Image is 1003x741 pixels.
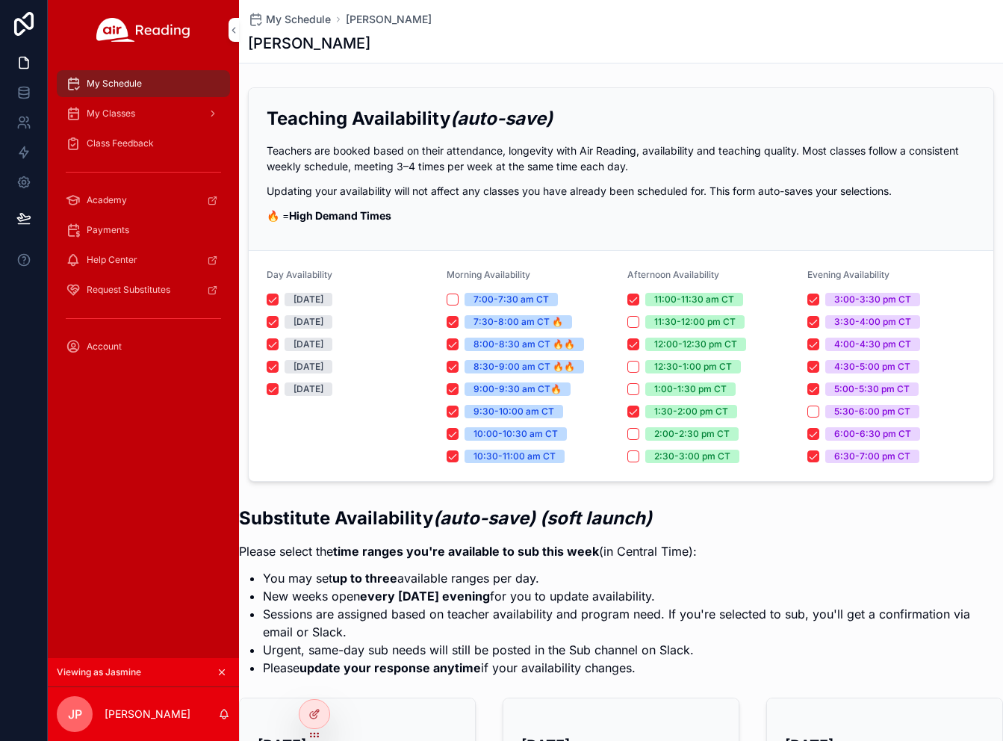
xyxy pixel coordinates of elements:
span: My Schedule [266,12,331,27]
li: New weeks open for you to update availability. [263,587,1003,605]
strong: up to three [332,571,397,586]
span: Class Feedback [87,137,154,149]
a: Academy [57,187,230,214]
div: 7:30-8:00 am CT 🔥 [473,315,563,329]
div: 11:00-11:30 am CT [654,293,734,306]
li: Urgent, same-day sub needs will still be posted in the Sub channel on Slack. [263,641,1003,659]
h1: [PERSON_NAME] [248,33,370,54]
span: Payments [87,224,129,236]
div: 1:30-2:00 pm CT [654,405,728,418]
li: You may set available ranges per day. [263,569,1003,587]
p: [PERSON_NAME] [105,707,190,722]
a: Class Feedback [57,130,230,157]
span: Help Center [87,254,137,266]
li: Please if your availability changes. [263,659,1003,677]
a: Payments [57,217,230,244]
span: Day Availability [267,269,332,280]
a: [PERSON_NAME] [346,12,432,27]
div: 5:00-5:30 pm CT [834,382,910,396]
strong: update your response anytime [299,660,481,675]
span: My Schedule [87,78,142,90]
p: Teachers are booked based on their attendance, longevity with Air Reading, availability and teach... [267,143,975,174]
a: Request Substitutes [57,276,230,303]
div: 10:00-10:30 am CT [473,427,558,441]
div: 2:00-2:30 pm CT [654,427,730,441]
div: 9:30-10:00 am CT [473,405,554,418]
div: 10:30-11:00 am CT [473,450,556,463]
span: Morning Availability [447,269,530,280]
a: Help Center [57,247,230,273]
h2: Teaching Availability [267,106,975,131]
span: My Classes [87,108,135,120]
span: Academy [87,194,127,206]
div: 6:30-7:00 pm CT [834,450,910,463]
div: 7:00-7:30 am CT [473,293,549,306]
div: 4:00-4:30 pm CT [834,338,911,351]
span: Afternoon Availability [627,269,719,280]
span: Request Substitutes [87,284,170,296]
span: Account [87,341,122,353]
div: 12:00-12:30 pm CT [654,338,737,351]
div: [DATE] [294,338,323,351]
div: [DATE] [294,293,323,306]
p: Updating your availability will not affect any classes you have already been scheduled for. This ... [267,183,975,199]
p: Please select the (in Central Time): [239,542,1003,560]
div: 2:30-3:00 pm CT [654,450,730,463]
span: JP [68,705,82,723]
div: [DATE] [294,315,323,329]
a: Account [57,333,230,360]
div: 11:30-12:00 pm CT [654,315,736,329]
h2: Substitute Availability [239,506,1003,530]
a: My Schedule [57,70,230,97]
strong: every [DATE] evening [360,589,490,604]
em: (auto-save) (soft launch) [433,507,652,529]
div: 5:30-6:00 pm CT [834,405,910,418]
div: 3:00-3:30 pm CT [834,293,911,306]
div: [DATE] [294,360,323,373]
div: 4:30-5:00 pm CT [834,360,910,373]
div: scrollable content [48,60,239,379]
p: 🔥 = [267,208,975,223]
div: 9:00-9:30 am CT🔥 [473,382,562,396]
div: [DATE] [294,382,323,396]
div: 6:00-6:30 pm CT [834,427,911,441]
a: My Schedule [248,12,331,27]
img: App logo [96,18,190,42]
a: My Classes [57,100,230,127]
span: Evening Availability [807,269,889,280]
div: 8:30-9:00 am CT 🔥🔥 [473,360,575,373]
em: (auto-save) [450,108,553,129]
strong: High Demand Times [289,209,391,222]
div: 12:30-1:00 pm CT [654,360,732,373]
div: 3:30-4:00 pm CT [834,315,911,329]
span: Viewing as Jasmine [57,666,141,678]
div: 1:00-1:30 pm CT [654,382,727,396]
div: 8:00-8:30 am CT 🔥🔥 [473,338,575,351]
li: Sessions are assigned based on teacher availability and program need. If you're selected to sub, ... [263,605,1003,641]
strong: time ranges you're available to sub this week [333,544,599,559]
